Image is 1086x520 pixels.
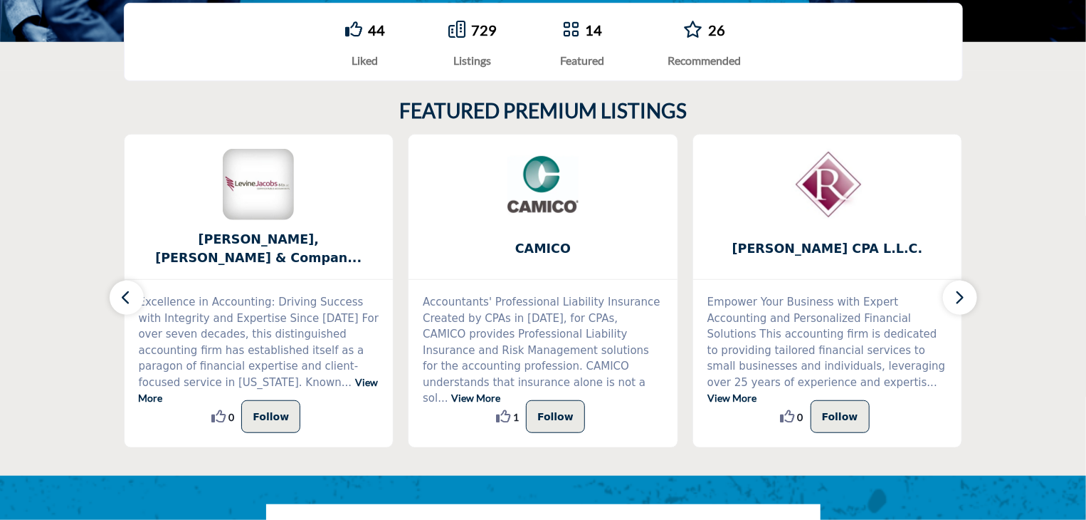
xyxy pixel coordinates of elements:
[253,408,289,425] p: Follow
[146,230,372,268] span: [PERSON_NAME], [PERSON_NAME] & Compan...
[693,230,962,268] a: [PERSON_NAME] CPA L.L.C.
[927,376,937,389] span: ...
[223,149,294,220] img: Levine, Jacobs & Company, LLC
[513,410,519,425] span: 1
[139,294,379,407] p: Excellence in Accounting: Driving Success with Integrity and Expertise Since [DATE] For over seve...
[585,21,602,38] a: 14
[438,392,448,405] span: ...
[822,408,858,425] p: Follow
[430,230,656,268] b: CAMICO
[125,230,394,268] a: [PERSON_NAME], [PERSON_NAME] & Compan...
[708,21,725,38] a: 26
[408,230,678,268] a: CAMICO
[798,410,803,425] span: 0
[345,52,385,69] div: Liked
[399,99,687,123] h2: FEATURED PREMIUM LISTINGS
[526,400,585,433] button: Follow
[368,21,385,38] a: 44
[139,376,378,405] a: View More
[345,21,362,38] i: Go to Liked
[448,52,497,69] div: Listings
[228,410,234,425] span: 0
[715,230,941,268] b: Rivero CPA L.L.C.
[423,294,663,407] p: Accountants' Professional Liability Insurance Created by CPAs in [DATE], for CPAs, CAMICO provide...
[560,52,604,69] div: Featured
[707,392,756,404] a: View More
[668,52,741,69] div: Recommended
[715,239,941,258] span: [PERSON_NAME] CPA L.L.C.
[537,408,574,425] p: Follow
[451,392,500,404] a: View More
[811,400,870,433] button: Follow
[507,149,579,220] img: CAMICO
[471,21,497,38] a: 729
[146,230,372,268] b: Levine, Jacobs & Company, LLC
[792,149,863,220] img: Rivero CPA L.L.C.
[683,21,702,40] a: Go to Recommended
[241,400,300,433] button: Follow
[342,376,352,389] span: ...
[707,294,948,407] p: Empower Your Business with Expert Accounting and Personalized Financial Solutions This accounting...
[562,21,579,40] a: Go to Featured
[430,239,656,258] span: CAMICO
